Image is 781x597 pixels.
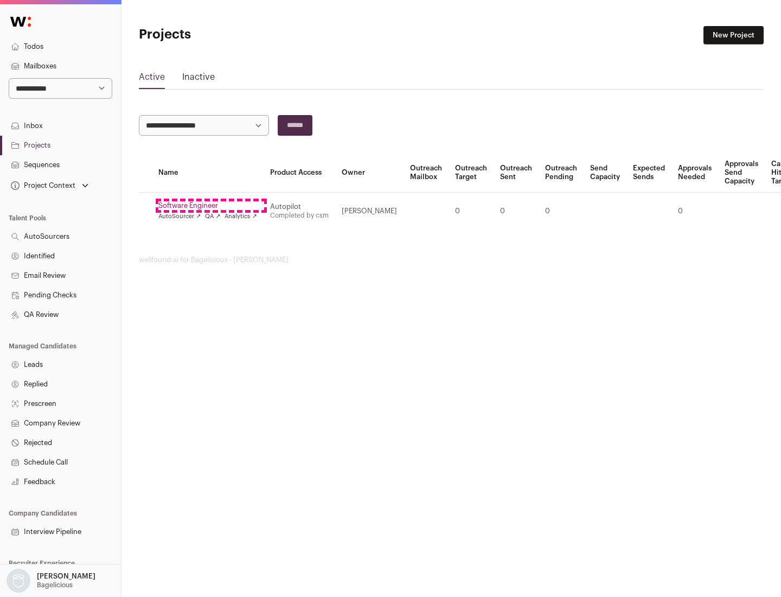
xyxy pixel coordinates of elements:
[671,193,718,230] td: 0
[626,153,671,193] th: Expected Sends
[335,193,404,230] td: [PERSON_NAME]
[584,153,626,193] th: Send Capacity
[7,569,30,593] img: nopic.png
[139,256,764,264] footer: wellfound:ai for Bagelicious - [PERSON_NAME]
[539,193,584,230] td: 0
[404,153,449,193] th: Outreach Mailbox
[270,212,329,219] a: Completed by csm
[205,212,220,221] a: QA ↗
[158,201,257,210] a: Software Engineer
[494,153,539,193] th: Outreach Sent
[37,581,73,589] p: Bagelicious
[225,212,257,221] a: Analytics ↗
[9,181,75,190] div: Project Context
[449,153,494,193] th: Outreach Target
[182,71,215,88] a: Inactive
[139,26,347,43] h1: Projects
[718,153,765,193] th: Approvals Send Capacity
[4,11,37,33] img: Wellfound
[9,178,91,193] button: Open dropdown
[335,153,404,193] th: Owner
[4,569,98,593] button: Open dropdown
[139,71,165,88] a: Active
[158,212,201,221] a: AutoSourcer ↗
[270,202,329,211] div: Autopilot
[449,193,494,230] td: 0
[37,572,95,581] p: [PERSON_NAME]
[671,153,718,193] th: Approvals Needed
[703,26,764,45] a: New Project
[539,153,584,193] th: Outreach Pending
[152,153,264,193] th: Name
[264,153,335,193] th: Product Access
[494,193,539,230] td: 0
